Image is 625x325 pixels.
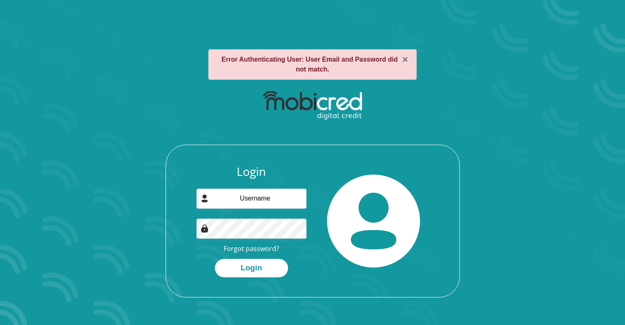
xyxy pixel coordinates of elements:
[224,244,279,253] a: Forgot password?
[221,56,398,73] strong: Error Authenticating User: User Email and Password did not match.
[196,189,307,209] input: Username
[215,259,288,277] button: Login
[402,55,408,65] button: ×
[201,224,209,233] img: Image
[196,165,307,179] h3: Login
[201,194,209,203] img: user-icon image
[263,91,362,120] img: mobicred logo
